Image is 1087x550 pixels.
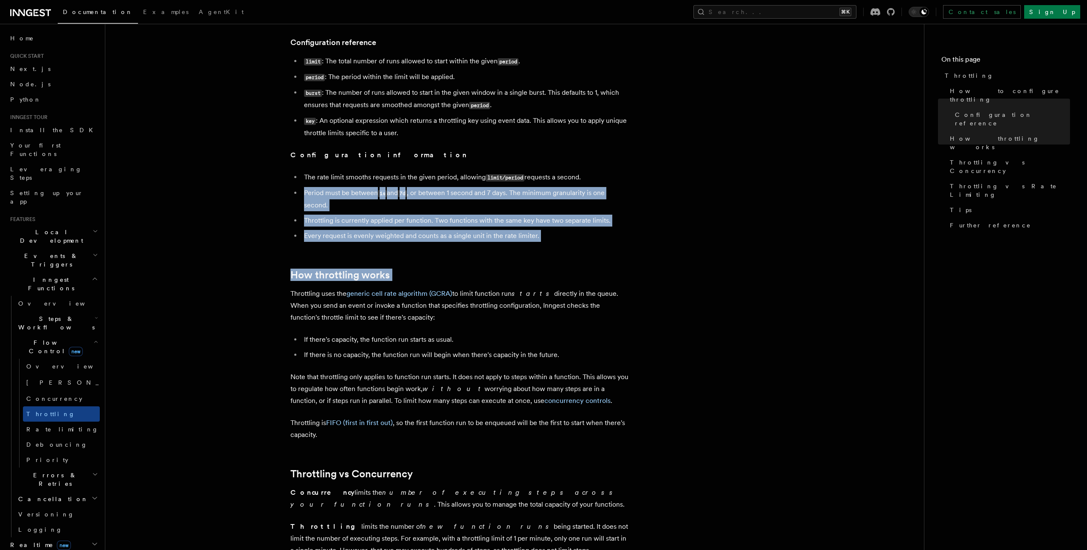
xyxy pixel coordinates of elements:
li: Period must be between and , or between 1 second and 7 days. The minimum granularity is one second. [301,187,630,211]
a: How to configure throttling [946,83,1070,107]
a: Configuration reference [952,107,1070,131]
a: Throttling vs Rate Limiting [946,179,1070,202]
span: Overview [26,363,114,370]
span: Local Development [7,228,93,245]
a: [PERSON_NAME] [23,374,100,391]
span: Inngest tour [7,114,48,121]
span: Next.js [10,65,51,72]
span: Install the SDK [10,127,98,133]
span: Cancellation [15,495,88,503]
code: period [469,102,490,109]
p: Throttling uses the to limit function run directly in the queue. When you send an event or invoke... [290,288,630,323]
em: without [422,385,484,393]
span: Quick start [7,53,44,60]
span: Events & Triggers [7,252,93,269]
button: Flow Controlnew [15,335,100,359]
a: Next.js [7,61,100,77]
span: Tips [950,206,972,214]
a: Throttling vs Concurrency [946,155,1070,179]
span: Overview [18,300,106,307]
a: Home [7,31,100,46]
a: Python [7,92,100,107]
a: Examples [138,3,194,23]
span: new [57,541,71,550]
p: Throttling is , so the first function run to be enqueued will be the first to start when there's ... [290,417,630,441]
code: burst [304,90,322,97]
a: Throttling [941,68,1070,83]
a: Tips [946,202,1070,218]
span: Concurrency [26,395,82,402]
span: Versioning [18,511,74,518]
span: How throttling works [950,134,1070,151]
a: Concurrency [23,391,100,406]
button: Inngest Functions [7,272,100,296]
a: generic cell rate algorithm (GCRA) [346,289,452,298]
span: AgentKit [199,9,244,15]
a: Documentation [58,3,138,24]
a: Setting up your app [7,185,100,209]
a: Throttling vs Concurrency [290,468,413,480]
em: new function runs [422,522,554,530]
span: Throttling vs Concurrency [950,158,1070,175]
strong: Configuration information [290,151,467,159]
span: Throttling [26,411,75,417]
a: Throttling [23,406,100,422]
span: Errors & Retries [15,471,92,488]
span: Node.js [10,81,51,88]
button: Errors & Retries [15,468,100,491]
kbd: ⌘K [839,8,851,16]
span: Throttling [945,71,994,80]
a: FIFO (first in first out) [326,419,393,427]
li: If there's capacity, the function run starts as usual. [301,334,630,346]
code: period [304,74,325,81]
span: Setting up your app [10,190,83,205]
span: Logging [18,526,62,533]
div: Inngest Functions [7,296,100,537]
em: starts [512,289,554,298]
a: concurrency controls [544,397,611,405]
li: The rate limit smooths requests in the given period, allowing requests a second. [301,171,630,184]
a: Logging [15,522,100,537]
button: Events & Triggers [7,248,100,272]
span: Leveraging Steps [10,166,82,181]
li: Every request is evenly weighted and counts as a single unit in the rate limiter. [301,230,630,242]
button: Toggle dark mode [909,7,929,17]
strong: Concurrency [290,488,355,496]
button: Search...⌘K [693,5,856,19]
p: limits the . This allows you to manage the total capacity of your functions. [290,487,630,510]
code: limit [304,58,322,65]
code: 7d [398,190,407,197]
em: number of executing steps across your function runs [290,488,617,508]
code: key [304,118,316,125]
a: Overview [15,296,100,311]
a: Overview [23,359,100,374]
a: How throttling works [290,269,390,281]
span: Documentation [63,9,133,15]
li: : An optional expression which returns a throttling key using event data. This allows you to appl... [301,115,630,139]
li: Throttling is currently applied per function. Two functions with the same key have two separate l... [301,215,630,227]
a: Configuration reference [290,37,376,48]
a: Install the SDK [7,122,100,138]
span: How to configure throttling [950,87,1070,104]
span: Rate limiting [26,426,99,433]
span: Debouncing [26,441,87,448]
span: Your first Functions [10,142,61,157]
button: Steps & Workflows [15,311,100,335]
a: How throttling works [946,131,1070,155]
span: Inngest Functions [7,275,92,292]
span: Features [7,216,35,223]
a: Leveraging Steps [7,162,100,185]
span: Examples [143,9,189,15]
span: Further reference [950,221,1031,230]
span: Priority [26,456,68,463]
li: : The total number of runs allowed to start within the given . [301,55,630,68]
a: Contact sales [943,5,1021,19]
a: Further reference [946,218,1070,233]
a: Node.js [7,77,100,92]
button: Cancellation [15,491,100,507]
span: new [69,347,83,356]
code: period [498,58,518,65]
a: Your first Functions [7,138,100,162]
li: : The period within the limit will be applied. [301,71,630,83]
button: Local Development [7,224,100,248]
